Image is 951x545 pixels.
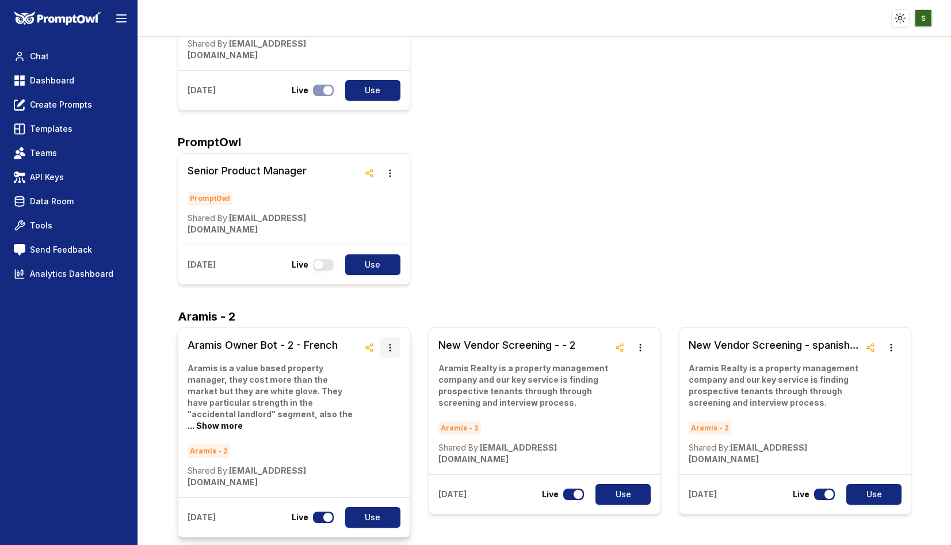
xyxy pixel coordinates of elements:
a: Use [338,507,400,528]
img: ACg8ocKzQA5sZIhSfHl4qZiZGWNIJ57aHua1iTAA8qHBENU3D3RYog=s96-c [915,10,932,26]
a: New Vendor Screening - spanish - 2Aramis Realty is a property management company and our key serv... [689,337,860,465]
p: [DATE] [188,259,216,270]
p: [EMAIL_ADDRESS][DOMAIN_NAME] [438,442,610,465]
p: Live [292,512,308,523]
p: Live [292,259,308,270]
span: Tools [30,220,52,231]
p: Live [542,489,559,500]
p: [DATE] [188,512,216,523]
span: Send Feedback [30,244,92,256]
a: Aramis Owner Bot - 2 - FrenchAramis is a value based property manager, they cost more than the ma... [188,337,359,488]
h3: Senior Product Manager [188,163,359,179]
a: New Vendor Screening - - 2Aramis Realty is a property management company and our key service is f... [438,337,610,465]
button: Use [345,80,400,101]
button: Use [345,254,400,275]
span: API Keys [30,171,64,183]
button: Use [595,484,651,505]
span: Aramis - 2 [188,444,230,458]
span: Teams [30,147,57,159]
p: Aramis is a value based property manager, they cost more than the market but they are white glove... [188,363,359,432]
button: ... Show more [188,420,243,432]
span: Create Prompts [30,99,92,110]
span: Aramis - 2 [689,421,731,435]
a: Chat [9,46,128,67]
span: Aramis - 2 [438,421,481,435]
h3: Aramis Owner Bot - 2 - French [188,337,359,353]
button: Use [846,484,902,505]
a: Analytics Dashboard [9,264,128,284]
span: Shared By: [689,443,730,452]
span: Shared By: [188,213,229,223]
a: Send Feedback [9,239,128,260]
p: [DATE] [438,489,467,500]
span: Shared By: [188,39,229,48]
a: Tools [9,215,128,236]
a: Templates [9,119,128,139]
img: PromptOwl [14,12,101,26]
h2: PromptOwl [178,134,911,151]
p: Live [292,85,308,96]
a: Dashboard [9,70,128,91]
a: Create Prompts [9,94,128,115]
a: Use [338,80,400,101]
span: Data Room [30,196,74,207]
span: Templates [30,123,72,135]
span: Shared By: [188,466,229,475]
p: [EMAIL_ADDRESS][DOMAIN_NAME] [188,465,359,488]
span: PromptOwl [188,192,232,205]
p: [EMAIL_ADDRESS][DOMAIN_NAME] [188,38,359,61]
h3: New Vendor Screening - spanish - 2 [689,337,860,353]
a: API Keys [9,167,128,188]
span: Shared By: [438,443,480,452]
span: Dashboard [30,75,74,86]
p: Aramis Realty is a property management company and our key service is finding prospective tenants... [438,363,610,409]
a: Data Room [9,191,128,212]
p: [EMAIL_ADDRESS][DOMAIN_NAME] [188,212,359,235]
a: Use [338,254,400,275]
h2: Aramis - 2 [178,308,911,325]
button: Use [345,507,400,528]
span: Chat [30,51,49,62]
a: Use [839,484,902,505]
p: [DATE] [689,489,717,500]
h3: New Vendor Screening - - 2 [438,337,610,353]
span: Analytics Dashboard [30,268,113,280]
p: Aramis Realty is a property management company and our key service is finding prospective tenants... [689,363,860,409]
a: Senior Product ManagerPromptOwlShared By:[EMAIL_ADDRESS][DOMAIN_NAME] [188,163,359,235]
a: Teams [9,143,128,163]
a: Use [589,484,651,505]
p: [DATE] [188,85,216,96]
img: feedback [14,244,25,256]
p: [EMAIL_ADDRESS][DOMAIN_NAME] [689,442,860,465]
p: Live [793,489,809,500]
